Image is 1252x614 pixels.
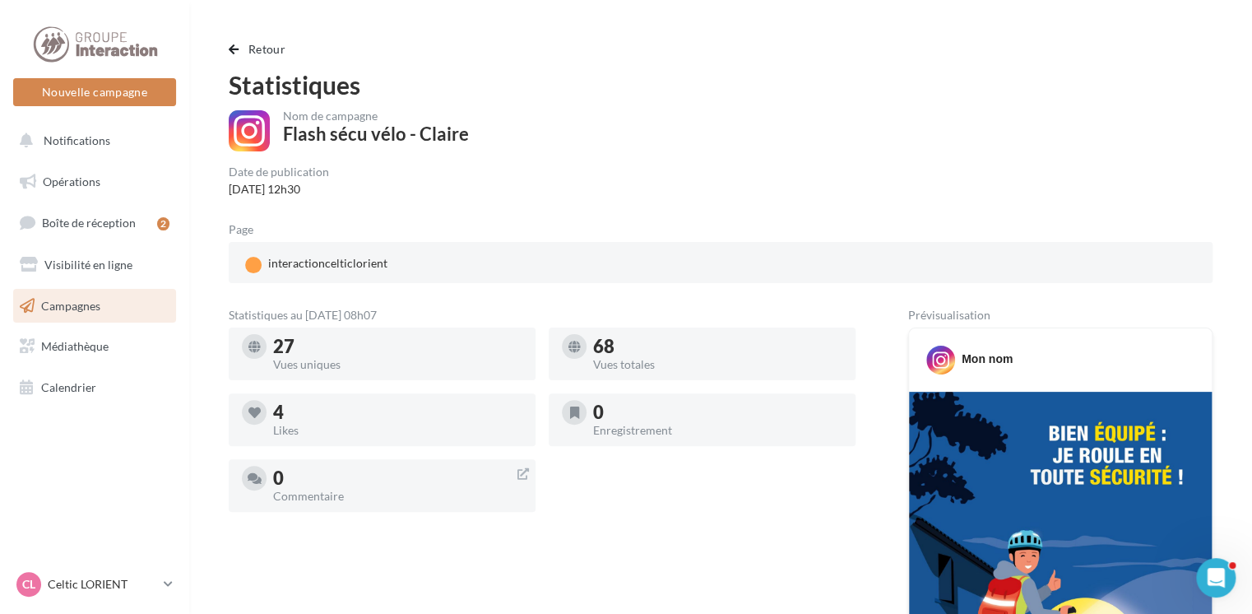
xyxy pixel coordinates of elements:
div: Enregistrement [593,425,842,436]
span: Boîte de réception [42,216,136,230]
div: Vues uniques [273,359,522,370]
div: interactioncelticlorient [242,252,391,277]
div: Commentaire [273,491,522,502]
a: Boîte de réception2 [10,205,179,240]
div: Statistiques [229,72,1213,97]
div: 2 [157,217,169,230]
div: Vues totales [593,359,842,370]
div: Date de publication [229,166,329,178]
div: Page [229,224,267,235]
button: Retour [229,40,292,59]
button: Notifications [10,123,173,158]
div: Mon nom [962,351,1013,367]
div: Flash sécu vélo - Claire [283,125,469,143]
span: Calendrier [41,380,96,394]
span: Retour [248,42,285,56]
iframe: Intercom live chat [1196,558,1236,598]
p: Celtic LORIENT [48,576,157,593]
a: Opérations [10,165,179,199]
button: Nouvelle campagne [13,78,176,106]
span: Visibilité en ligne [44,258,132,272]
div: Prévisualisation [908,309,1213,321]
div: [DATE] 12h30 [229,181,329,198]
a: CL Celtic LORIENT [13,569,176,600]
div: 0 [273,469,522,487]
a: Calendrier [10,370,179,405]
div: 27 [273,337,522,356]
span: Opérations [43,174,100,188]
a: Visibilité en ligne [10,248,179,282]
a: interactioncelticlorient [242,252,561,277]
span: CL [22,576,35,593]
a: Campagnes [10,289,179,323]
div: Statistiques au [DATE] 08h07 [229,309,856,321]
span: Campagnes [41,298,100,312]
span: Médiathèque [41,339,109,353]
a: Médiathèque [10,329,179,364]
div: Likes [273,425,522,436]
div: 4 [273,403,522,421]
span: Notifications [44,133,110,147]
div: 0 [593,403,842,421]
div: Nom de campagne [283,110,469,122]
div: 68 [593,337,842,356]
